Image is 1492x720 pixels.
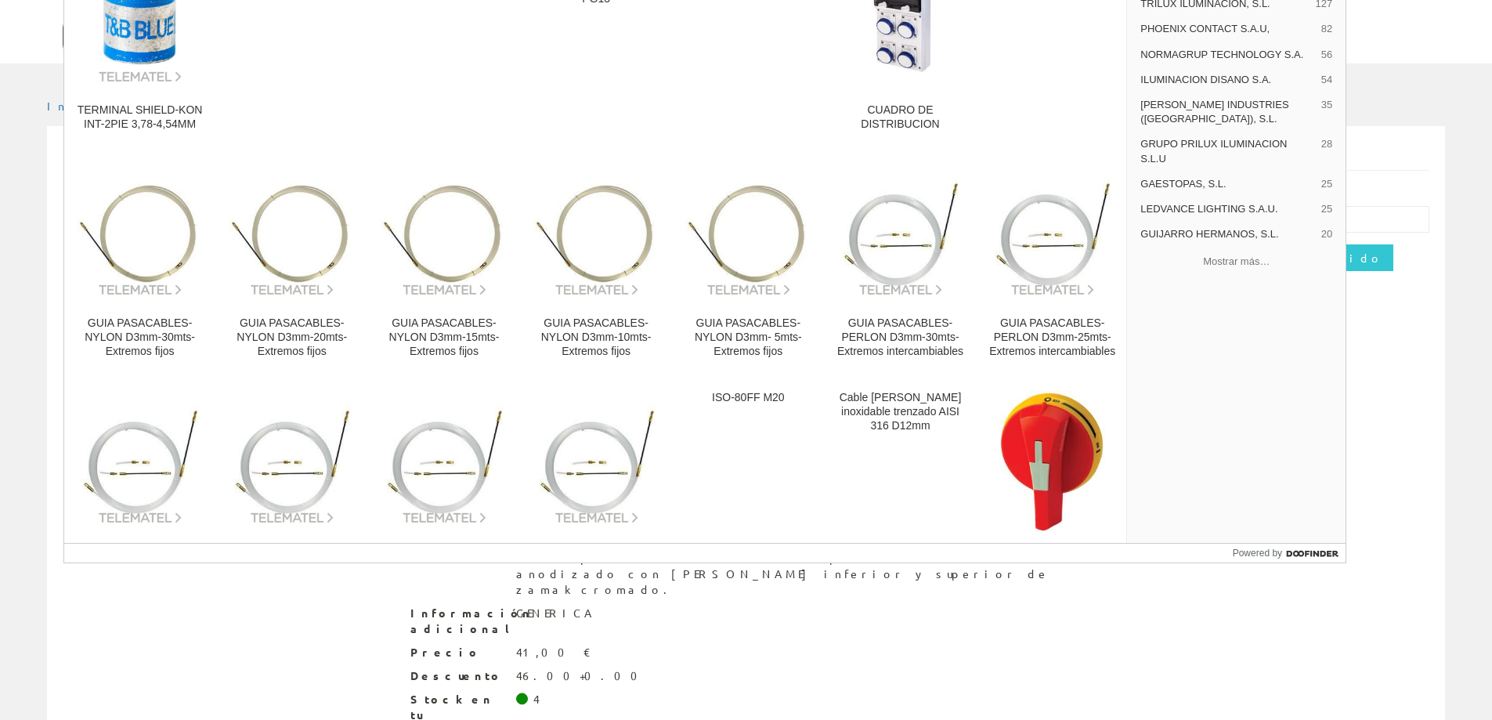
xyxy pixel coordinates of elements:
[516,606,595,621] div: GENERICA
[47,99,114,113] a: Inicio
[64,150,215,377] a: GUIA PASACABLES-NYLON D3mm-30mts-Extremos fijos GUIA PASACABLES-NYLON D3mm-30mts-Extremos fijos
[77,103,203,132] div: TERMINAL SHIELD-KON INT-2PIE 3,78-4,54MM
[410,606,504,637] span: Información adicional
[1321,22,1332,36] span: 82
[216,150,367,377] a: GUIA PASACABLES-NYLON D3mm-20mts-Extremos fijos GUIA PASACABLES-NYLON D3mm-20mts-Extremos fijos
[521,150,672,377] a: GUIA PASACABLES-NYLON D3mm-10mts-Extremos fijos GUIA PASACABLES-NYLON D3mm-10mts-Extremos fijos
[1321,177,1332,191] span: 25
[1321,48,1332,62] span: 56
[77,171,203,297] img: GUIA PASACABLES-NYLON D3mm-30mts-Extremos fijos
[685,171,811,297] img: GUIA PASACABLES-NYLON D3mm- 5mts-Extremos fijos
[1233,546,1282,560] span: Powered by
[1140,22,1315,36] span: PHOENIX CONTACT S.A.U,
[825,150,976,377] a: GUIA PASACABLES-PERLON D3mm-30mts-Extremos intercambiables GUIA PASACABLES-PERLON D3mm-30mts-Extr...
[977,378,1128,619] a: Mando exterior izquierdo I-0 tipo S0 rojo IP65 NEMA 3R 12
[837,391,963,433] div: Cable [PERSON_NAME] inoxidable trenzado AISI 316 D12mm
[1140,48,1315,62] span: NORMAGRUP TECHNOLOGY S.A.
[533,398,659,524] img: GUIA PASACABLES-PERLON D3mm- 5mts-Extremos intercambiables
[410,668,504,684] span: Descuento
[1233,544,1346,563] a: Powered by
[1140,137,1315,165] span: GRUPO PRILUX ILUMINACION S.L.U
[410,645,504,660] span: Precio
[999,391,1105,532] img: Mando exterior izquierdo I-0 tipo S0 rojo IP65 NEMA 3R 12
[673,150,824,377] a: GUIA PASACABLES-NYLON D3mm- 5mts-Extremos fijos GUIA PASACABLES-NYLON D3mm- 5mts-Extremos fijos
[533,317,659,359] div: GUIA PASACABLES-NYLON D3mm-10mts-Extremos fijos
[229,317,355,359] div: GUIA PASACABLES-NYLON D3mm-20mts-Extremos fijos
[685,317,811,359] div: GUIA PASACABLES-NYLON D3mm- 5mts-Extremos fijos
[989,171,1115,297] img: GUIA PASACABLES-PERLON D3mm-25mts-Extremos intercambiables
[533,692,540,707] div: 4
[1140,73,1315,87] span: ILUMINACION DISANO S.A.
[64,378,215,619] a: GUIA PASACABLES-PERLON D3mm-20mts-Extremos intercambiables
[1321,202,1332,216] span: 25
[381,317,507,359] div: GUIA PASACABLES-NYLON D3mm-15mts-Extremos fijos
[1321,73,1332,87] span: 54
[216,378,367,619] a: GUIA PASACABLES-PERLON D3mm-15mts-Extremos intercambiables
[673,378,824,619] a: ISO-80FF M20
[1140,202,1315,216] span: LEDVANCE LIGHTING S.A.U.
[381,398,507,524] img: GUIA PASACABLES-PERLON D3mm-10mts-Extremos intercambiables
[229,398,355,524] img: GUIA PASACABLES-PERLON D3mm-15mts-Extremos intercambiables
[381,171,507,297] img: GUIA PASACABLES-NYLON D3mm-15mts-Extremos fijos
[1321,227,1332,241] span: 20
[837,171,963,297] img: GUIA PASACABLES-PERLON D3mm-30mts-Extremos intercambiables
[989,317,1115,359] div: GUIA PASACABLES-PERLON D3mm-25mts-Extremos intercambiables
[1140,227,1315,241] span: GUIJARRO HERMANOS, S.L.
[977,150,1128,377] a: GUIA PASACABLES-PERLON D3mm-25mts-Extremos intercambiables GUIA PASACABLES-PERLON D3mm-25mts-Extr...
[368,378,519,619] a: GUIA PASACABLES-PERLON D3mm-10mts-Extremos intercambiables
[77,398,203,524] img: GUIA PASACABLES-PERLON D3mm-20mts-Extremos intercambiables
[685,391,811,405] div: ISO-80FF M20
[516,668,647,684] div: 46.00+0.00
[533,171,659,297] img: GUIA PASACABLES-NYLON D3mm-10mts-Extremos fijos
[229,171,355,297] img: GUIA PASACABLES-NYLON D3mm-20mts-Extremos fijos
[1133,248,1339,274] button: Mostrar más…
[1321,98,1332,126] span: 35
[1140,177,1315,191] span: GAESTOPAS, S.L.
[368,150,519,377] a: GUIA PASACABLES-NYLON D3mm-15mts-Extremos fijos GUIA PASACABLES-NYLON D3mm-15mts-Extremos fijos
[837,103,963,132] div: CUADRO DE DISTRIBUCION
[825,378,976,619] a: Cable [PERSON_NAME] inoxidable trenzado AISI 316 D12mm
[77,317,203,359] div: GUIA PASACABLES-NYLON D3mm-30mts-Extremos fijos
[837,317,963,359] div: GUIA PASACABLES-PERLON D3mm-30mts-Extremos intercambiables
[1321,137,1332,165] span: 28
[516,645,591,660] div: 41,00 €
[1140,98,1315,126] span: [PERSON_NAME] INDUSTRIES ([GEOGRAPHIC_DATA]), S.L.
[521,378,672,619] a: GUIA PASACABLES-PERLON D3mm- 5mts-Extremos intercambiables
